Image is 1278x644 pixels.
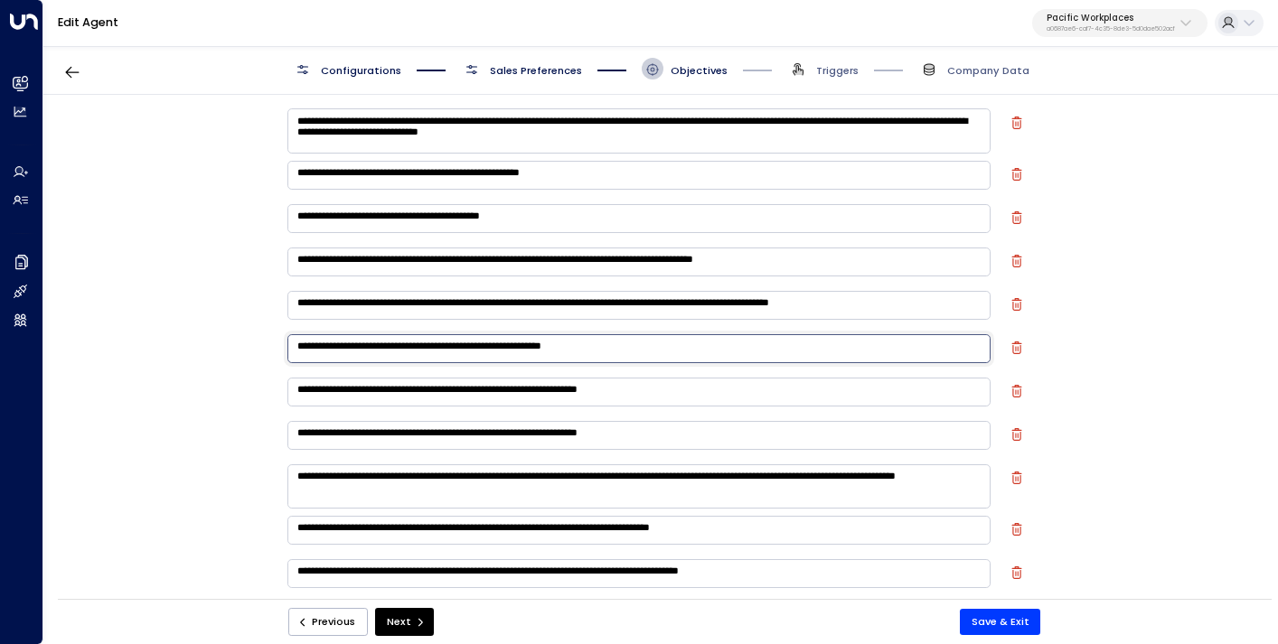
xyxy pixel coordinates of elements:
button: Previous [288,608,368,636]
span: Triggers [816,63,859,78]
span: Objectives [671,63,728,78]
a: Edit Agent [58,14,118,30]
span: Sales Preferences [490,63,582,78]
button: Pacific Workplacesa0687ae6-caf7-4c35-8de3-5d0dae502acf [1032,9,1208,38]
span: Configurations [321,63,401,78]
p: Pacific Workplaces [1047,13,1175,23]
button: Next [375,608,434,636]
button: Save & Exit [960,609,1041,635]
span: Company Data [947,63,1029,78]
p: a0687ae6-caf7-4c35-8de3-5d0dae502acf [1047,25,1175,33]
